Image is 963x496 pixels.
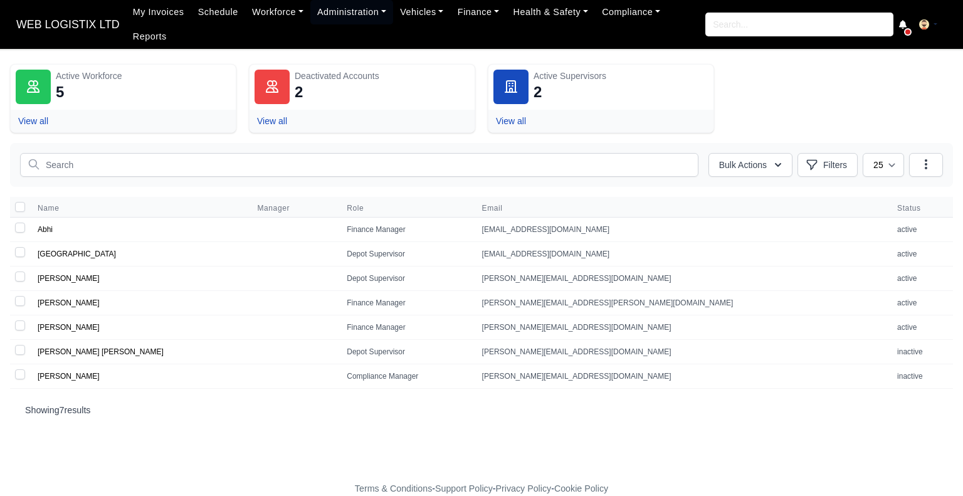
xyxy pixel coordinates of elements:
td: inactive [890,364,953,389]
span: Email [482,203,882,213]
td: active [890,218,953,242]
td: Compliance Manager [339,364,474,389]
div: 2 [295,82,303,102]
td: Finance Manager [339,315,474,340]
td: Finance Manager [339,291,474,315]
td: [PERSON_NAME][EMAIL_ADDRESS][DOMAIN_NAME] [475,315,890,340]
button: Bulk Actions [708,153,792,177]
div: Active Supervisors [534,70,708,82]
td: [PERSON_NAME][EMAIL_ADDRESS][DOMAIN_NAME] [475,266,890,291]
div: Deactivated Accounts [295,70,470,82]
a: Support Policy [435,483,493,493]
span: Manager [257,203,290,213]
td: Finance Manager [339,218,474,242]
button: Filters [797,153,858,177]
td: [PERSON_NAME][EMAIL_ADDRESS][PERSON_NAME][DOMAIN_NAME] [475,291,890,315]
td: active [890,315,953,340]
a: [PERSON_NAME] [38,323,100,332]
td: Depot Supervisor [339,340,474,364]
div: 5 [56,82,64,102]
p: Showing results [25,404,938,416]
a: [PERSON_NAME] [38,372,100,381]
td: [EMAIL_ADDRESS][DOMAIN_NAME] [475,242,890,266]
span: Name [38,203,59,213]
button: Manager [257,203,300,213]
span: Status [897,203,945,213]
td: Depot Supervisor [339,266,474,291]
input: Search [20,153,698,177]
span: Role [347,203,364,213]
input: Search... [705,13,893,36]
a: [PERSON_NAME] [38,274,100,283]
td: active [890,291,953,315]
a: View all [257,116,287,126]
td: inactive [890,340,953,364]
td: [EMAIL_ADDRESS][DOMAIN_NAME] [475,218,890,242]
td: Depot Supervisor [339,242,474,266]
div: Active Workforce [56,70,231,82]
a: Abhi [38,225,53,234]
a: View all [18,116,48,126]
a: [PERSON_NAME] [PERSON_NAME] [38,347,164,356]
td: active [890,266,953,291]
span: WEB LOGISTIX LTD [10,12,126,37]
a: [PERSON_NAME] [38,298,100,307]
div: - - - [124,482,839,496]
td: active [890,242,953,266]
a: Terms & Conditions [355,483,432,493]
a: View all [496,116,526,126]
a: WEB LOGISTIX LTD [10,13,126,37]
a: Cookie Policy [554,483,608,493]
a: [GEOGRAPHIC_DATA] [38,250,116,258]
button: Role [347,203,374,213]
button: Name [38,203,69,213]
div: 2 [534,82,542,102]
td: [PERSON_NAME][EMAIL_ADDRESS][DOMAIN_NAME] [475,340,890,364]
span: 7 [60,405,65,415]
a: Privacy Policy [496,483,552,493]
td: [PERSON_NAME][EMAIL_ADDRESS][DOMAIN_NAME] [475,364,890,389]
a: Reports [126,24,174,49]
